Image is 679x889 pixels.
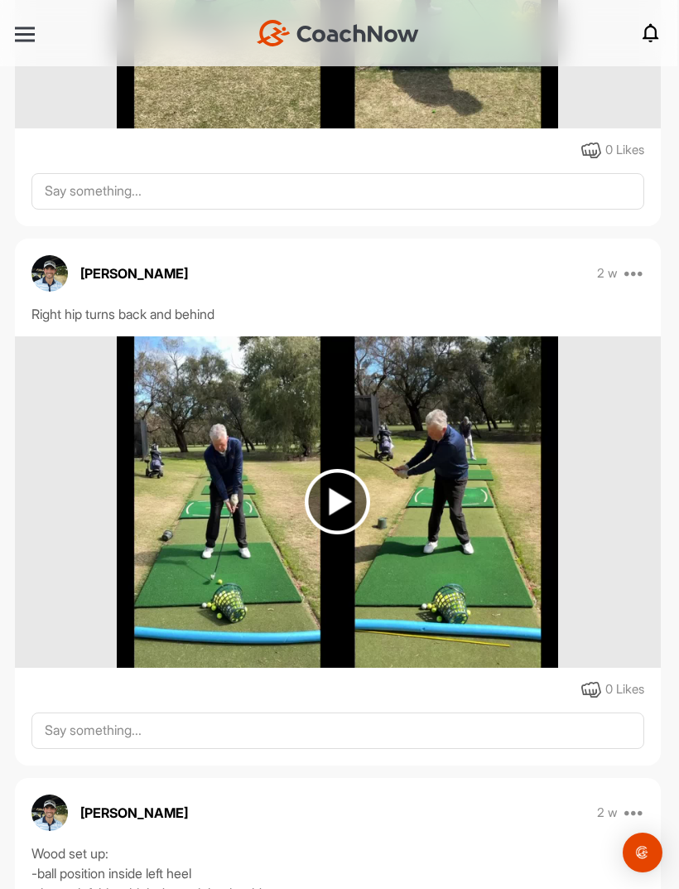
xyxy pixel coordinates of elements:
[31,255,68,292] img: avatar
[257,20,419,46] img: CoachNow
[117,336,558,668] img: media
[597,804,618,821] p: 2 w
[31,795,68,831] img: avatar
[605,141,644,160] div: 0 Likes
[605,680,644,699] div: 0 Likes
[80,263,188,283] p: [PERSON_NAME]
[305,469,370,534] img: play
[31,304,644,324] div: Right hip turns back and behind
[80,803,188,823] p: [PERSON_NAME]
[623,833,662,872] div: Open Intercom Messenger
[597,265,618,282] p: 2 w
